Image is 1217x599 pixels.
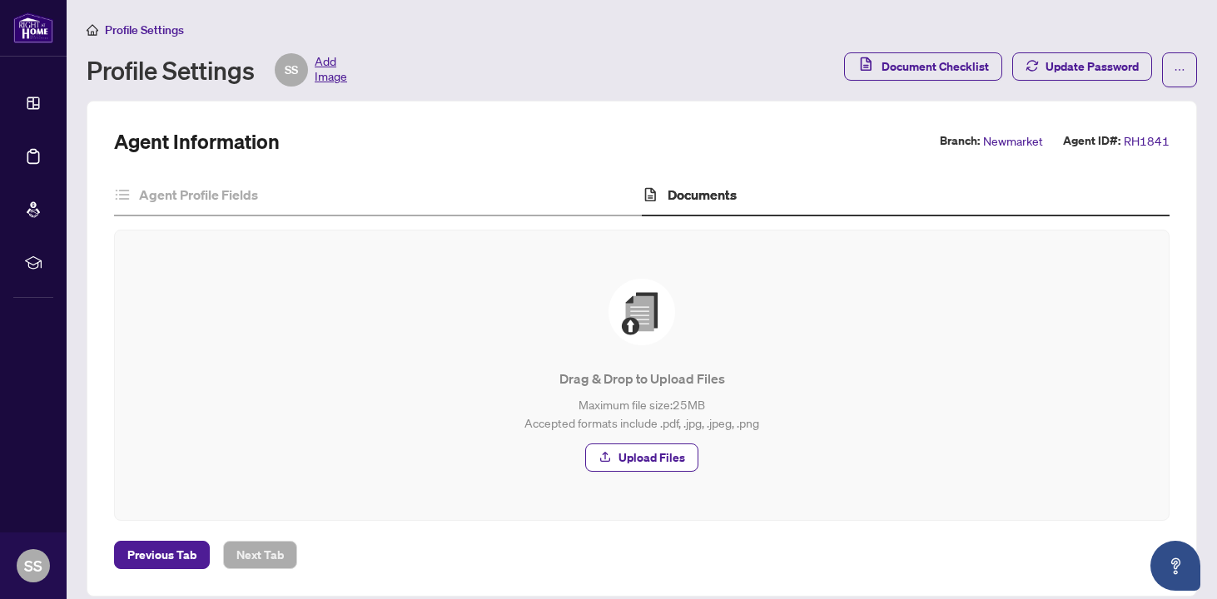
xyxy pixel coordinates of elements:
[87,53,347,87] div: Profile Settings
[668,185,737,205] h4: Documents
[1046,53,1139,80] span: Update Password
[135,250,1149,500] span: File UploadDrag & Drop to Upload FilesMaximum file size:25MBAccepted formats include .pdf, .jpg, ...
[114,541,210,569] button: Previous Tab
[1063,131,1120,151] label: Agent ID#:
[148,395,1135,432] p: Maximum file size: 25 MB Accepted formats include .pdf, .jpg, .jpeg, .png
[87,24,98,36] span: home
[1150,541,1200,591] button: Open asap
[882,53,989,80] span: Document Checklist
[148,369,1135,389] p: Drag & Drop to Upload Files
[223,541,297,569] button: Next Tab
[105,22,184,37] span: Profile Settings
[315,53,347,87] span: Add Image
[13,12,53,43] img: logo
[127,542,196,568] span: Previous Tab
[585,443,698,472] button: Upload Files
[1174,64,1185,76] span: ellipsis
[1124,131,1170,151] span: RH1841
[940,131,980,151] label: Branch:
[24,554,42,577] span: SS
[1012,52,1152,81] button: Update Password
[114,128,280,155] h2: Agent Information
[285,61,298,79] span: SS
[983,131,1043,151] span: Newmarket
[139,185,258,205] h4: Agent Profile Fields
[844,52,1002,81] button: Document Checklist
[608,279,675,345] img: File Upload
[618,444,685,471] span: Upload Files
